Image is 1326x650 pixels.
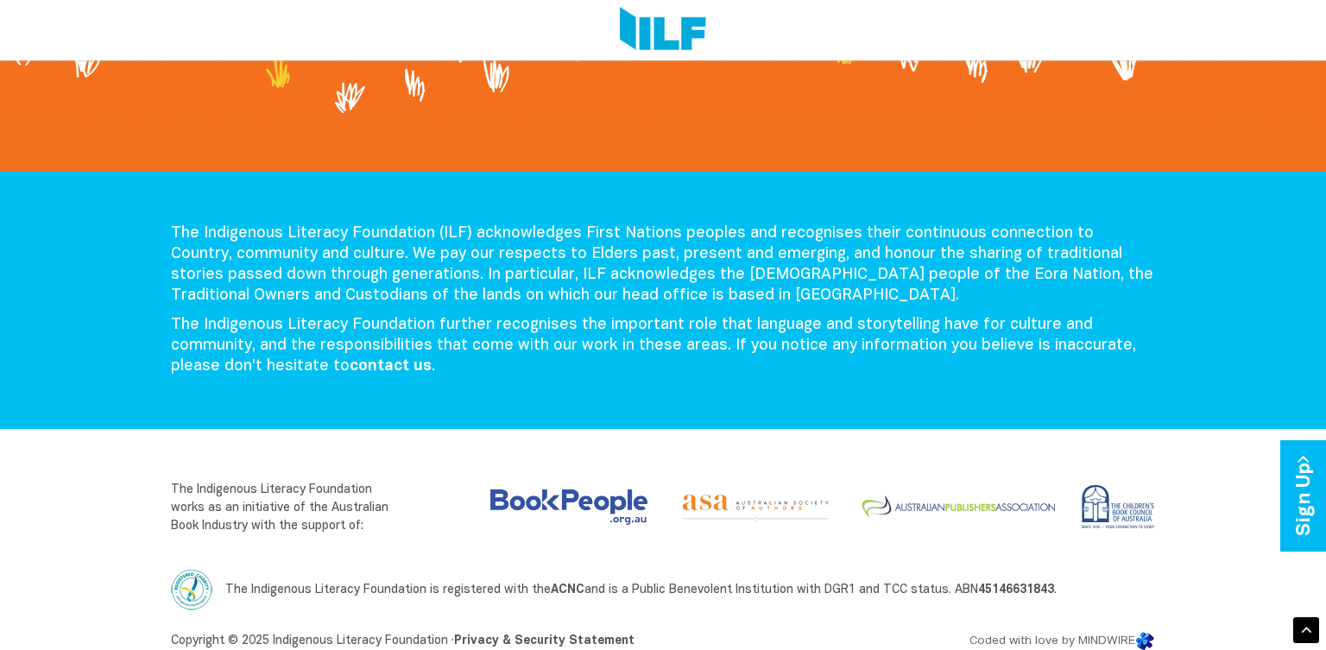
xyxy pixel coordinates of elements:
[660,481,840,524] a: Visit the Australian Society of Authors website
[673,481,840,524] img: Australian Society of Authors
[551,584,584,595] a: ACNC
[620,7,705,54] img: Logo
[171,224,1155,306] p: The Indigenous Literacy Foundation (ILF) acknowledges First Nations peoples and recognises their ...
[171,315,1155,377] p: The Indigenous Literacy Foundation further recognises the important role that language and storyt...
[978,584,1054,595] a: 45146631843
[350,359,432,374] a: contact us
[490,489,647,525] img: Australian Booksellers Association Inc.
[171,481,398,535] p: The Indigenous Literacy Foundation works as an initiative of the Australian Book Industry with th...
[454,635,635,647] a: Privacy & Security Statement
[490,489,647,525] a: Visit the Australian Booksellers Association website
[840,481,1062,533] a: Visit the Australian Publishers Association website
[1076,481,1155,533] img: Children’s Book Council of Australia (CBCA)
[1062,481,1155,533] a: Visit the Children’s Book Council of Australia website
[1293,617,1319,643] div: Scroll Back to Top
[969,635,1155,647] a: Coded with love by MINDWIRE
[854,481,1062,533] img: Australian Publishers Association
[171,569,1155,610] p: The Indigenous Literacy Foundation is registered with the and is a Public Benevolent Institution ...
